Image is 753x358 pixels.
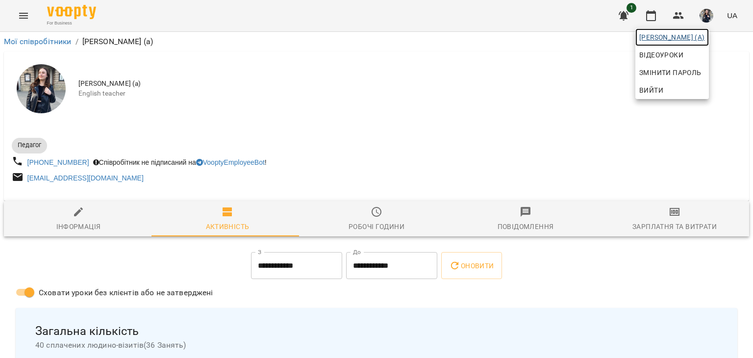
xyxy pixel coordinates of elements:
[639,31,705,43] span: [PERSON_NAME] (а)
[639,49,683,61] span: Відеоуроки
[639,67,705,78] span: Змінити пароль
[635,64,709,81] a: Змінити пароль
[635,46,687,64] a: Відеоуроки
[635,28,709,46] a: [PERSON_NAME] (а)
[639,84,663,96] span: Вийти
[635,81,709,99] button: Вийти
